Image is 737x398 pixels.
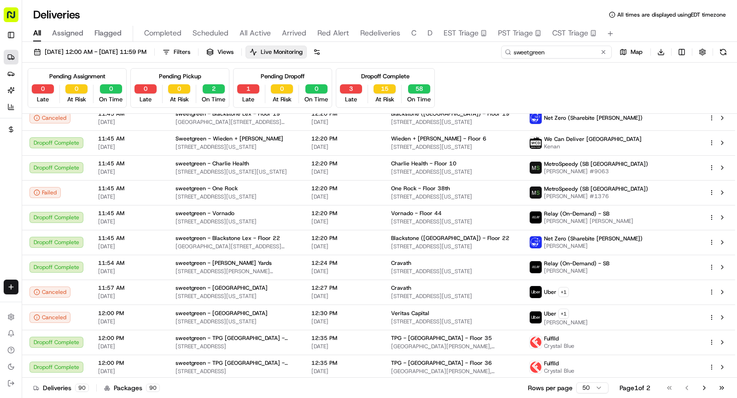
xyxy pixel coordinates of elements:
span: [DATE] [311,143,376,151]
span: [PERSON_NAME] #9063 [544,168,648,175]
span: TPG - [GEOGRAPHIC_DATA] - Floor 35 [391,334,492,342]
button: Canceled [29,112,70,123]
img: profile_Fulflld_OnFleet_Thistle_SF.png [530,336,542,348]
span: All times are displayed using EDT timezone [617,11,726,18]
img: Nash [9,9,28,27]
span: Views [217,48,234,56]
input: Clear [24,59,152,69]
span: Late [37,95,49,104]
span: [PERSON_NAME] [29,142,75,150]
span: [DATE] [311,218,376,225]
span: Vornado - Floor 44 [391,210,442,217]
button: Map [615,46,647,59]
span: 12:35 PM [311,359,376,367]
span: 12:35 PM [311,334,376,342]
button: 0 [271,84,293,94]
span: [STREET_ADDRESS][US_STATE] [391,218,515,225]
div: Pending Assignment0Late0At Risk0On Time [28,68,127,108]
div: Deliveries [33,383,89,392]
span: Fulflld [544,360,559,367]
span: sweetgreen - Blackstone Lex - Floor 19 [175,110,280,117]
button: 0 [135,84,157,94]
img: 1736555255976-a54dd68f-1ca7-489b-9aae-adbdc363a1c4 [9,88,26,104]
span: [DATE] [311,268,376,275]
div: 90 [75,384,89,392]
span: API Documentation [87,181,148,190]
img: relay_logo_black.png [530,261,542,273]
button: Canceled [29,312,70,323]
span: [STREET_ADDRESS][US_STATE][US_STATE] [175,168,297,176]
span: EST Triage [444,28,479,39]
img: profile_Fulflld_OnFleet_Thistle_SF.png [530,361,542,373]
span: [STREET_ADDRESS][US_STATE] [391,193,515,200]
button: 58 [408,84,430,94]
div: Page 1 of 2 [620,383,650,392]
span: Blackstone ([GEOGRAPHIC_DATA]) - Floor 19 [391,110,509,117]
button: See all [143,117,168,129]
span: All [33,28,41,39]
span: 12:30 PM [311,310,376,317]
span: Sweetgreen - Wieden + [PERSON_NAME] [175,135,283,142]
span: Relay (On-Demand) - SB [544,260,609,267]
button: 0 [305,84,328,94]
img: net_zero_logo.png [530,112,542,124]
span: Assigned [52,28,83,39]
div: Pending Pickup [159,72,201,81]
h1: Deliveries [33,7,80,22]
span: Kenan [544,143,642,150]
div: Canceled [29,287,70,298]
span: [DATE] [98,218,161,225]
span: We Can Deliver [GEOGRAPHIC_DATA] [544,135,642,143]
span: 12:20 PM [311,160,376,167]
div: Packages [104,383,160,392]
span: On Time [202,95,225,104]
span: At Risk [375,95,394,104]
span: On Time [407,95,431,104]
button: Start new chat [157,90,168,101]
div: Dropoff Complete3Late15At Risk58On Time [336,68,435,108]
button: 0 [168,84,190,94]
span: 11:45 AM [98,110,161,117]
span: One Rock - Floor 38th [391,185,450,192]
span: [STREET_ADDRESS][US_STATE] [175,318,297,325]
span: [DATE] [98,243,161,250]
span: [STREET_ADDRESS][US_STATE] [175,193,297,200]
span: MetroSpeedy (SB [GEOGRAPHIC_DATA]) [544,185,648,193]
span: Crystal Blue [544,342,574,350]
span: [DATE] [311,118,376,126]
span: C [411,28,416,39]
span: Cravath [391,284,411,292]
span: All Active [240,28,271,39]
span: Late [242,95,254,104]
a: 📗Knowledge Base [6,177,74,193]
button: Live Monitoring [246,46,307,59]
span: Arrived [282,28,306,39]
span: Wieden + [PERSON_NAME] - Floor 6 [391,135,486,142]
span: sweetgreen - Vornado [175,210,234,217]
div: Pending Dropoff1Late0At Risk0On Time [233,68,332,108]
span: Net Zero (Sharebite [PERSON_NAME]) [544,235,643,242]
button: [DATE] 12:00 AM - [DATE] 11:59 PM [29,46,151,59]
p: Welcome 👋 [9,36,168,51]
a: 💻API Documentation [74,177,152,193]
span: At Risk [273,95,292,104]
button: 0 [65,84,88,94]
span: [PERSON_NAME] [544,242,643,250]
span: [PERSON_NAME] [544,319,588,326]
span: sweetgreen - One Rock [175,185,238,192]
span: 12:27 PM [311,284,376,292]
img: metro_speed_logo.png [530,162,542,174]
span: 11:57 AM [98,284,161,292]
span: Uber [544,310,556,317]
img: uber-new-logo.jpeg [530,311,542,323]
span: 11:45 AM [98,160,161,167]
img: metro_speed_logo.png [530,187,542,199]
span: sweetgreen - [GEOGRAPHIC_DATA] [175,284,268,292]
div: Pending Assignment [49,72,105,81]
div: Dropoff Complete [361,72,409,81]
span: Crystal Blue [544,367,574,375]
span: [STREET_ADDRESS][PERSON_NAME][US_STATE] [175,268,297,275]
span: 11:45 AM [98,135,161,142]
span: Relay (On-Demand) - SB [544,210,609,217]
